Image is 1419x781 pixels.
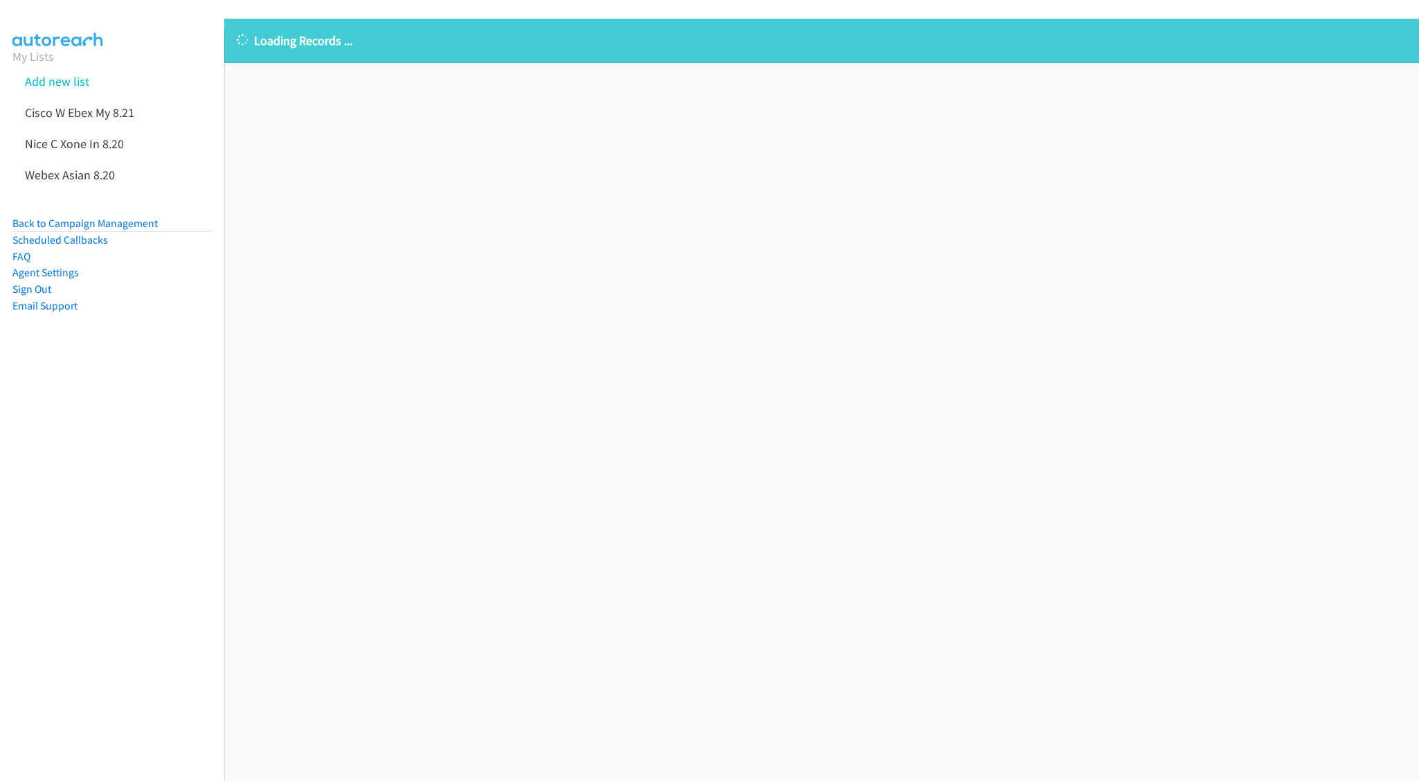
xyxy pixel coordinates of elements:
[25,73,89,89] a: Add new list
[12,217,158,230] a: Back to Campaign Management
[237,31,1407,50] p: Loading Records ...
[12,266,79,279] a: Agent Settings
[12,299,78,312] a: Email Support
[25,167,115,183] a: Webex Asian 8.20
[25,136,124,152] a: Nice C Xone In 8.20
[12,250,30,263] a: FAQ
[25,105,134,120] a: Cisco W Ebex My 8.21
[12,48,54,64] a: My Lists
[12,282,51,296] a: Sign Out
[12,233,108,246] a: Scheduled Callbacks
